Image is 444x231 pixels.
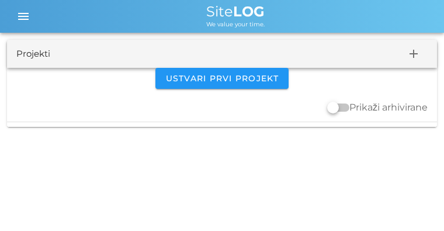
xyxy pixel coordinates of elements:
[206,20,265,28] span: We value your time.
[233,3,265,20] b: LOG
[206,3,265,20] span: Site
[16,47,50,61] div: Projekti
[349,102,428,113] label: Prikaži arhivirane
[407,47,421,61] i: add
[16,9,30,23] i: menu
[155,68,288,89] button: Ustvari prvi projekt
[165,73,279,84] span: Ustvari prvi projekt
